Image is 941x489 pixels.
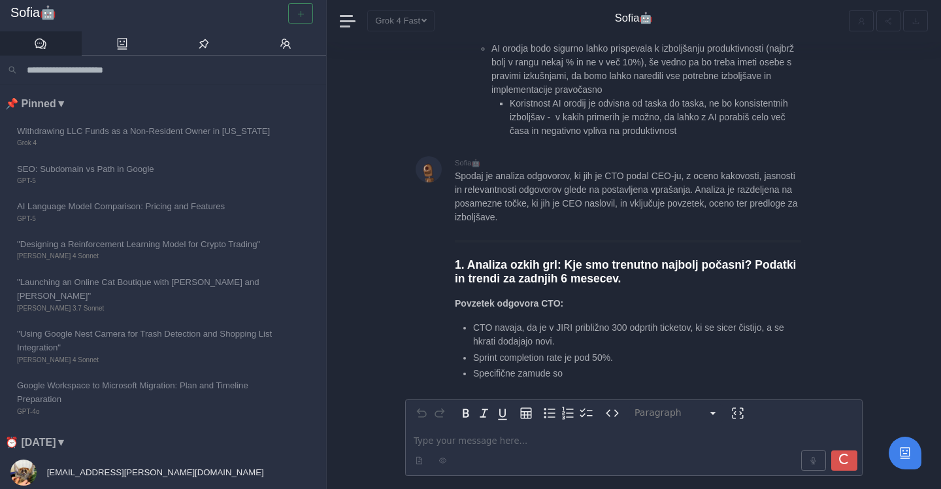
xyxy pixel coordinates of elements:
span: Google Workspace to Microsoft Migration: Plan and Timeline Preparation [17,379,280,407]
span: GPT-5 [17,176,280,186]
button: Bulleted list [540,404,559,422]
button: Underline [493,404,512,422]
p: Spodaj je analiza odgovorov, ki jih je CTO podal CEO-ju, z oceno kakovosti, jasnosti in relevantn... [455,169,801,224]
span: GPT-4o [17,407,280,417]
span: GPT-5 [17,214,280,224]
span: SEO: Subdomain vs Path in Google [17,162,280,176]
span: [PERSON_NAME] 3.7 Sonnet [17,303,280,314]
span: AI Language Model Comparison: Pricing and Features [17,199,280,213]
button: Inline code format [603,404,621,422]
li: Specifične zamude so [473,367,801,380]
span: "Designing a Reinforcement Learning Model for Crypto Trading" [17,237,280,251]
span: "Launching an Online Cat Boutique with [PERSON_NAME] and [PERSON_NAME]" [17,275,280,303]
strong: Povzetek odgovora CTO: [455,298,563,309]
div: toggle group [540,404,595,422]
li: Sprint completion rate je pod 50%. [473,351,801,365]
h3: 1. Analiza ozkih grl: Kje smo trenutno najbolj počasni? Podatki in trendi za zadnjih 6 mesecev. [455,258,801,287]
button: Numbered list [559,404,577,422]
a: Sofia🤖 [10,5,316,21]
span: Withdrawing LLC Funds as a Non-Resident Owner in [US_STATE] [17,124,280,138]
span: [PERSON_NAME] 4 Sonnet [17,251,280,261]
input: Search conversations [22,61,318,79]
span: "Using Google Nest Camera for Trash Detection and Shopping List Integration" [17,327,280,355]
div: editable markdown [406,426,862,475]
button: Block type [629,404,723,422]
li: ⏰ [DATE] ▼ [5,434,326,451]
li: 📌 Pinned ▼ [5,95,326,112]
span: [EMAIL_ADDRESS][PERSON_NAME][DOMAIN_NAME] [44,467,264,477]
button: Check list [577,404,595,422]
span: [PERSON_NAME] 4 Sonnet [17,355,280,365]
div: Sofia🤖 [455,156,863,169]
button: Bold [457,404,475,422]
span: Grok 4 [17,138,280,148]
button: Italic [475,404,493,422]
li: AI orodja bodo sigurno lahko prispevala k izboljšanju produktivnosti (najbrž bolj v rangu nekaj %... [491,42,801,138]
li: Koristnost AI orodij je odvisna od taska do taska, ne bo konsistentnih izboljšav - v kakih primer... [510,97,801,138]
li: CTO navaja, da je v JIRI približno 300 odprtih ticketov, ki se sicer čistijo, a se hkrati dodajaj... [473,321,801,348]
h4: Sofia🤖 [615,12,653,25]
